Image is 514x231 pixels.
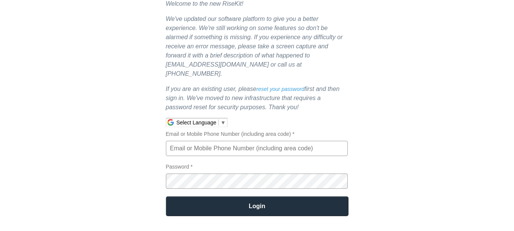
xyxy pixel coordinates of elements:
[177,119,226,126] a: Select Language​
[166,174,348,189] input: Password *
[166,16,343,77] em: We've updated our software platform to give you a better experience. We're still working on some ...
[166,131,349,156] label: Email or Mobile Phone Number (including area code) *
[166,86,340,110] em: If you are an existing user, please first and then sign in. We've moved to new infrastructure tha...
[166,0,243,7] em: Welcome to the new RiseKit!
[256,86,304,92] a: reset your password
[166,164,349,189] label: Password *
[218,119,219,126] span: ​
[166,196,349,216] input: Login
[221,119,226,126] span: ▼
[177,119,216,126] span: Select Language
[166,141,348,156] input: Email or Mobile Phone Number (including area code) *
